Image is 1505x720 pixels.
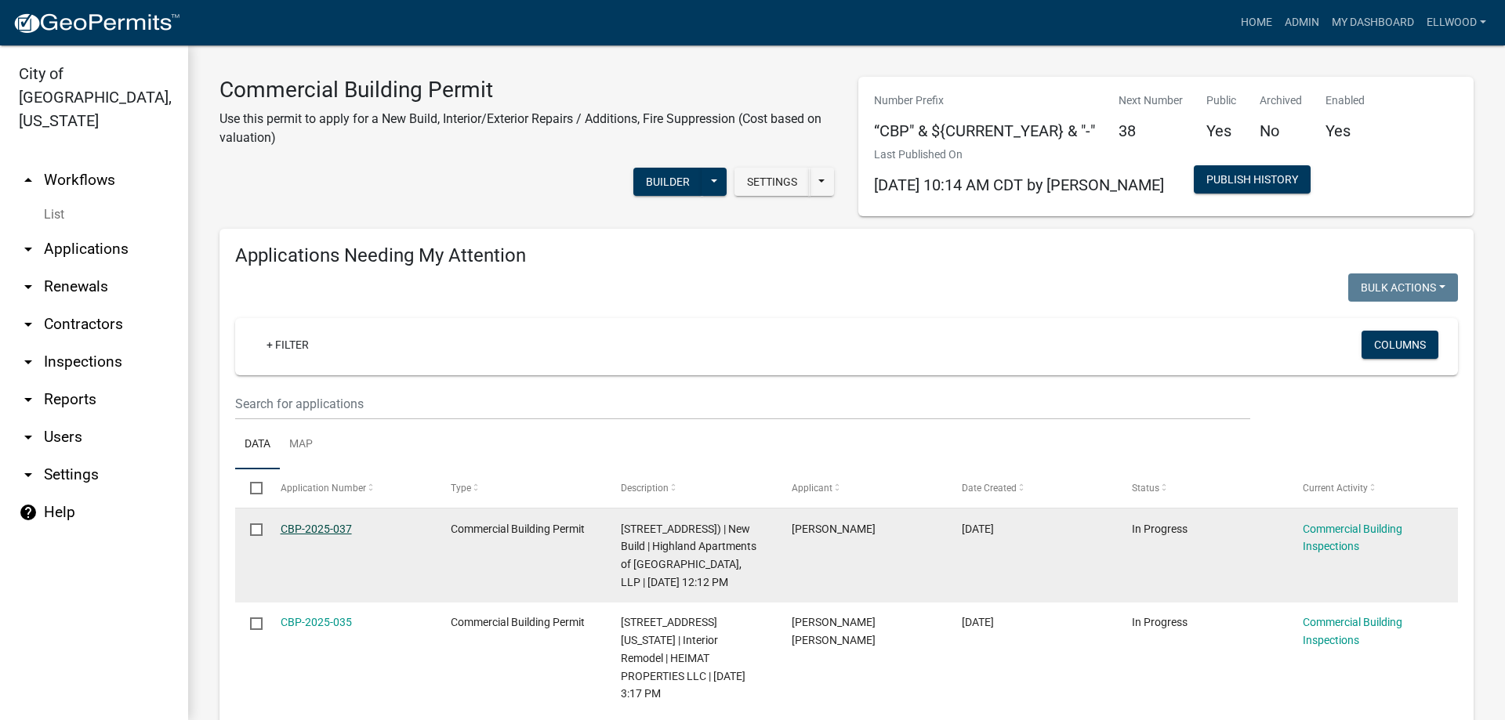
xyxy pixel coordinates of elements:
[621,616,745,700] span: 4 MINNESOTA ST N | Interior Remodel | HEIMAT PROPERTIES LLC | 08/19/2025 3:17 PM
[777,469,947,507] datatable-header-cell: Applicant
[19,171,38,190] i: arrow_drop_up
[19,503,38,522] i: help
[19,277,38,296] i: arrow_drop_down
[451,483,471,494] span: Type
[19,428,38,447] i: arrow_drop_down
[1288,469,1458,507] datatable-header-cell: Current Activity
[235,244,1458,267] h4: Applications Needing My Attention
[235,420,280,470] a: Data
[621,523,756,588] span: 905 N Highland Ave (Building #2) | New Build | Highland Apartments of New Ulm, LLP | 09/03/2025 1...
[1194,165,1311,194] button: Publish History
[1119,92,1183,109] p: Next Number
[1132,523,1188,535] span: In Progress
[1303,523,1402,553] a: Commercial Building Inspections
[633,168,702,196] button: Builder
[792,483,832,494] span: Applicant
[235,388,1250,420] input: Search for applications
[254,331,321,359] a: + Filter
[281,483,366,494] span: Application Number
[1362,331,1438,359] button: Columns
[874,92,1095,109] p: Number Prefix
[1348,273,1458,302] button: Bulk Actions
[1303,483,1368,494] span: Current Activity
[1235,8,1278,38] a: Home
[792,523,876,535] span: Zac Rosenow
[219,110,835,147] p: Use this permit to apply for a New Build, Interior/Exterior Repairs / Additions, Fire Suppression...
[1119,121,1183,140] h5: 38
[1325,8,1420,38] a: My Dashboard
[1303,616,1402,646] a: Commercial Building Inspections
[19,240,38,259] i: arrow_drop_down
[1206,121,1236,140] h5: Yes
[1260,121,1302,140] h5: No
[19,353,38,371] i: arrow_drop_down
[280,420,322,470] a: Map
[235,469,265,507] datatable-header-cell: Select
[962,616,994,628] span: 08/14/2025
[947,469,1117,507] datatable-header-cell: Date Created
[621,483,669,494] span: Description
[1132,616,1188,628] span: In Progress
[436,469,606,507] datatable-header-cell: Type
[451,523,585,535] span: Commercial Building Permit
[874,175,1164,194] span: [DATE] 10:14 AM CDT by [PERSON_NAME]
[19,390,38,409] i: arrow_drop_down
[281,616,352,628] a: CBP-2025-035
[1206,92,1236,109] p: Public
[874,147,1164,163] p: Last Published On
[962,523,994,535] span: 08/20/2025
[1420,8,1492,38] a: Ellwood
[1278,8,1325,38] a: Admin
[792,616,876,646] span: Glenn James Hauser
[265,469,435,507] datatable-header-cell: Application Number
[1194,175,1311,187] wm-modal-confirm: Workflow Publish History
[962,483,1017,494] span: Date Created
[1132,483,1159,494] span: Status
[19,465,38,484] i: arrow_drop_down
[219,77,835,103] h3: Commercial Building Permit
[1117,469,1287,507] datatable-header-cell: Status
[734,168,810,196] button: Settings
[281,523,352,535] a: CBP-2025-037
[1325,92,1365,109] p: Enabled
[19,315,38,334] i: arrow_drop_down
[606,469,776,507] datatable-header-cell: Description
[451,616,585,628] span: Commercial Building Permit
[1325,121,1365,140] h5: Yes
[1260,92,1302,109] p: Archived
[874,121,1095,140] h5: “CBP" & ${CURRENT_YEAR} & "-"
